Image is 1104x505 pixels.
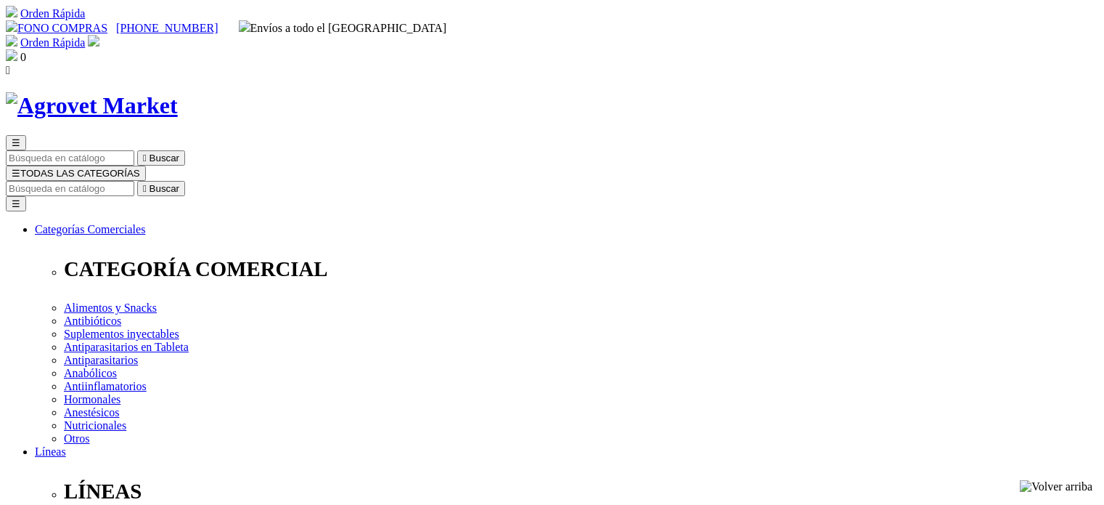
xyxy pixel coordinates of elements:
[64,432,90,445] a: Otros
[150,183,179,194] span: Buscar
[12,137,20,148] span: ☰
[6,35,17,47] img: shopping-cart.svg
[88,36,99,49] a: Acceda a su cuenta de cliente
[6,20,17,32] img: phone.svg
[64,302,157,314] a: Alimentos y Snacks
[12,168,20,179] span: ☰
[20,36,85,49] a: Orden Rápida
[6,196,26,211] button: ☰
[64,419,126,432] a: Nutricionales
[239,22,447,34] span: Envíos a todo el [GEOGRAPHIC_DATA]
[64,257,1098,281] p: CATEGORÍA COMERCIAL
[1020,480,1092,493] img: Volver arriba
[137,150,185,166] button:  Buscar
[64,406,119,419] a: Anestésicos
[143,153,147,163] i: 
[64,380,147,392] a: Antiinflamatorios
[64,354,138,366] a: Antiparasitarios
[20,7,85,20] a: Orden Rápida
[88,35,99,47] img: user.svg
[239,20,250,32] img: delivery-truck.svg
[64,328,179,340] a: Suplementos inyectables
[143,183,147,194] i: 
[64,480,1098,504] p: LÍNEAS
[64,315,121,327] a: Antibióticos
[6,135,26,150] button: ☰
[116,22,218,34] a: [PHONE_NUMBER]
[6,181,134,196] input: Buscar
[6,166,146,181] button: ☰TODAS LAS CATEGORÍAS
[6,6,17,17] img: shopping-cart.svg
[35,223,145,235] a: Categorías Comerciales
[6,22,107,34] a: FONO COMPRAS
[6,64,10,76] i: 
[35,445,66,458] a: Líneas
[6,49,17,61] img: shopping-bag.svg
[64,367,117,379] a: Anabólicos
[6,92,178,119] img: Agrovet Market
[20,51,26,63] span: 0
[64,341,189,353] a: Antiparasitarios en Tableta
[64,393,120,405] a: Hormonales
[137,181,185,196] button:  Buscar
[150,153,179,163] span: Buscar
[6,150,134,166] input: Buscar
